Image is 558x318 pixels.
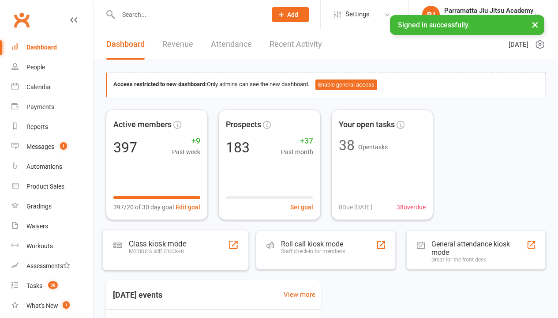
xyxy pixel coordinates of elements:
div: Only admins can see the new dashboard. [113,79,539,90]
span: 38 [48,281,58,289]
button: Set goal [290,202,313,212]
div: Tasks [26,282,42,289]
a: What's New1 [11,296,93,316]
span: Settings [345,4,370,24]
a: Product Sales [11,177,93,197]
div: 397 [113,140,137,155]
a: Messages 1 [11,137,93,157]
a: Revenue [162,29,193,60]
h3: [DATE] events [106,287,169,303]
span: Active members [113,118,172,131]
button: Enable general access [315,79,377,90]
span: Past week [172,147,200,157]
a: Tasks 38 [11,276,93,296]
span: Past month [281,147,313,157]
button: Edit goal [176,202,200,212]
a: Gradings [11,197,93,216]
span: 1 [60,142,67,150]
div: Assessments [26,262,70,269]
span: Open tasks [358,144,388,151]
div: Roll call kiosk mode [281,240,345,248]
div: Reports [26,123,48,130]
div: Calendar [26,83,51,91]
span: Prospects [226,118,261,131]
div: General attendance kiosk mode [431,240,526,257]
div: Members self check-in [129,248,186,254]
div: Product Sales [26,183,64,190]
a: Workouts [11,236,93,256]
a: Reports [11,117,93,137]
button: Add [272,7,309,22]
a: Assessments [11,256,93,276]
div: Waivers [26,223,48,230]
div: 38 [339,138,355,152]
div: People [26,64,45,71]
a: Payments [11,97,93,117]
a: Waivers [11,216,93,236]
span: 397/20 of 30 day goal [113,202,174,212]
div: Great for the front desk [431,257,526,263]
a: Automations [11,157,93,177]
a: Dashboard [11,38,93,57]
a: People [11,57,93,77]
div: Messages [26,143,54,150]
div: Payments [26,103,54,110]
div: Parramatta Jiu Jitsu Academy [444,7,533,15]
button: × [527,15,543,34]
span: Add [287,11,298,18]
div: Automations [26,163,62,170]
a: Dashboard [106,29,145,60]
a: Calendar [11,77,93,97]
span: 0 Due [DATE] [339,202,372,212]
a: View more [284,289,315,300]
div: Dashboard [26,44,57,51]
span: 38 overdue [397,202,426,212]
span: Your open tasks [339,118,395,131]
span: +9 [172,135,200,148]
strong: Access restricted to new dashboard: [113,81,207,87]
span: [DATE] [509,39,528,50]
div: Gradings [26,203,52,210]
input: Search... [116,8,260,21]
span: 1 [63,301,70,309]
div: Class kiosk mode [129,239,186,248]
div: Workouts [26,242,53,250]
div: 183 [226,140,250,155]
div: Parramatta Jiu Jitsu Academy [444,15,533,23]
a: Attendance [211,29,252,60]
a: Clubworx [11,9,33,31]
div: Staff check-in for members [281,248,345,254]
span: Signed in successfully. [398,21,470,29]
span: +37 [281,135,313,148]
a: Recent Activity [270,29,322,60]
div: PJ [422,6,440,23]
div: What's New [26,302,58,309]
